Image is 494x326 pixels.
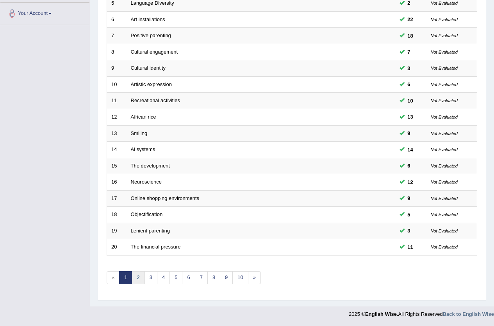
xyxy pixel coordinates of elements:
[131,16,165,22] a: Art installations
[195,271,208,284] a: 7
[232,271,248,284] a: 10
[405,97,416,105] span: You can still take this question
[107,76,127,93] td: 10
[405,227,414,235] span: You can still take this question
[131,228,170,234] a: Lenient parenting
[107,223,127,239] td: 19
[431,17,458,22] small: Not Evaluated
[405,194,414,202] span: You can still take this question
[405,113,416,121] span: You can still take this question
[220,271,233,284] a: 9
[131,130,148,136] a: Smiling
[431,180,458,184] small: Not Evaluated
[405,211,414,219] span: You can still take this question
[107,11,127,28] td: 6
[107,271,119,284] span: «
[365,311,398,317] strong: English Wise.
[405,48,414,56] span: You can still take this question
[131,65,166,71] a: Cultural identity
[349,306,494,318] div: 2025 © All Rights Reserved
[107,125,127,142] td: 13
[131,163,170,169] a: The development
[405,32,416,40] span: You can still take this question
[131,179,162,185] a: Neuroscience
[144,271,157,284] a: 3
[157,271,170,284] a: 4
[107,174,127,191] td: 16
[131,97,180,103] a: Recreational activities
[431,1,458,5] small: Not Evaluated
[131,146,155,152] a: Al systems
[107,44,127,60] td: 8
[405,15,416,23] span: You can still take this question
[107,239,127,256] td: 20
[107,190,127,207] td: 17
[405,162,414,170] span: You can still take this question
[131,244,181,250] a: The financial pressure
[405,64,414,72] span: You can still take this question
[405,243,416,251] span: You can still take this question
[131,114,156,120] a: African rice
[405,129,414,137] span: You can still take this question
[405,80,414,88] span: You can still take this question
[131,32,171,38] a: Positive parenting
[131,81,172,87] a: Artistic expression
[169,271,182,284] a: 5
[131,195,200,201] a: Online shopping environments
[131,49,178,55] a: Cultural engagement
[431,115,458,119] small: Not Evaluated
[431,245,458,249] small: Not Evaluated
[405,146,416,154] span: You can still take this question
[431,196,458,201] small: Not Evaluated
[431,50,458,54] small: Not Evaluated
[107,60,127,77] td: 9
[207,271,220,284] a: 8
[132,271,144,284] a: 2
[405,178,416,186] span: You can still take this question
[107,93,127,109] td: 11
[107,109,127,125] td: 12
[431,82,458,87] small: Not Evaluated
[443,311,494,317] a: Back to English Wise
[107,28,127,44] td: 7
[431,66,458,70] small: Not Evaluated
[431,212,458,217] small: Not Evaluated
[431,229,458,233] small: Not Evaluated
[431,33,458,38] small: Not Evaluated
[119,271,132,284] a: 1
[248,271,261,284] a: »
[431,98,458,103] small: Not Evaluated
[107,142,127,158] td: 14
[0,3,89,22] a: Your Account
[431,147,458,152] small: Not Evaluated
[431,131,458,136] small: Not Evaluated
[131,211,163,217] a: Objectification
[107,207,127,223] td: 18
[431,164,458,168] small: Not Evaluated
[107,158,127,174] td: 15
[182,271,195,284] a: 6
